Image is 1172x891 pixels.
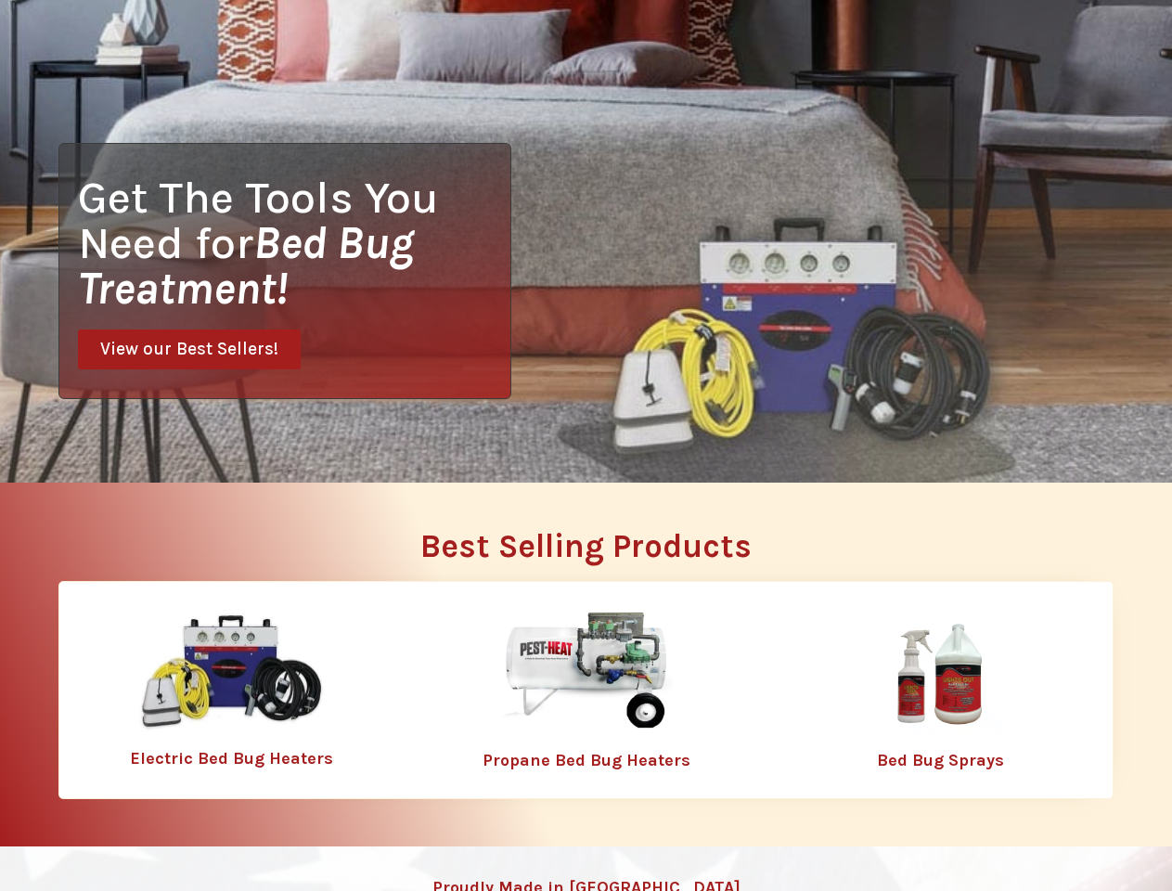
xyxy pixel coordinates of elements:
span: View our Best Sellers! [100,341,278,358]
a: Electric Bed Bug Heaters [130,748,333,768]
i: Bed Bug Treatment! [78,216,414,315]
a: Propane Bed Bug Heaters [483,750,690,770]
button: Open LiveChat chat widget [15,7,71,63]
a: View our Best Sellers! [78,329,301,369]
h1: Get The Tools You Need for [78,174,510,311]
a: Bed Bug Sprays [877,750,1004,770]
h2: Best Selling Products [58,530,1114,562]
